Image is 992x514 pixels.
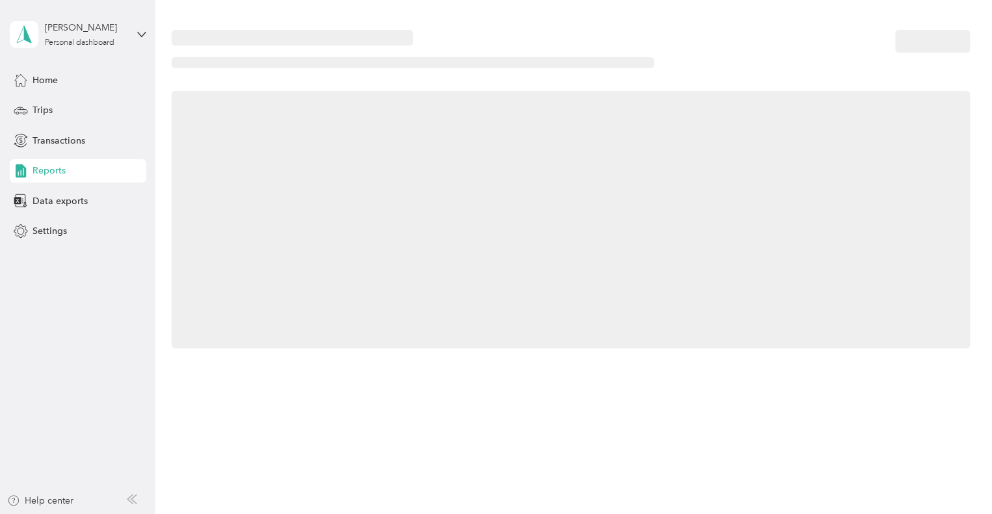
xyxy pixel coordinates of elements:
span: Transactions [33,134,85,148]
span: Reports [33,164,66,177]
div: [PERSON_NAME] [45,21,126,34]
div: Personal dashboard [45,39,114,47]
span: Trips [33,103,53,117]
span: Data exports [33,194,88,208]
span: Settings [33,224,67,238]
button: Help center [7,494,73,508]
iframe: Everlance-gr Chat Button Frame [919,441,992,514]
span: Home [33,73,58,87]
